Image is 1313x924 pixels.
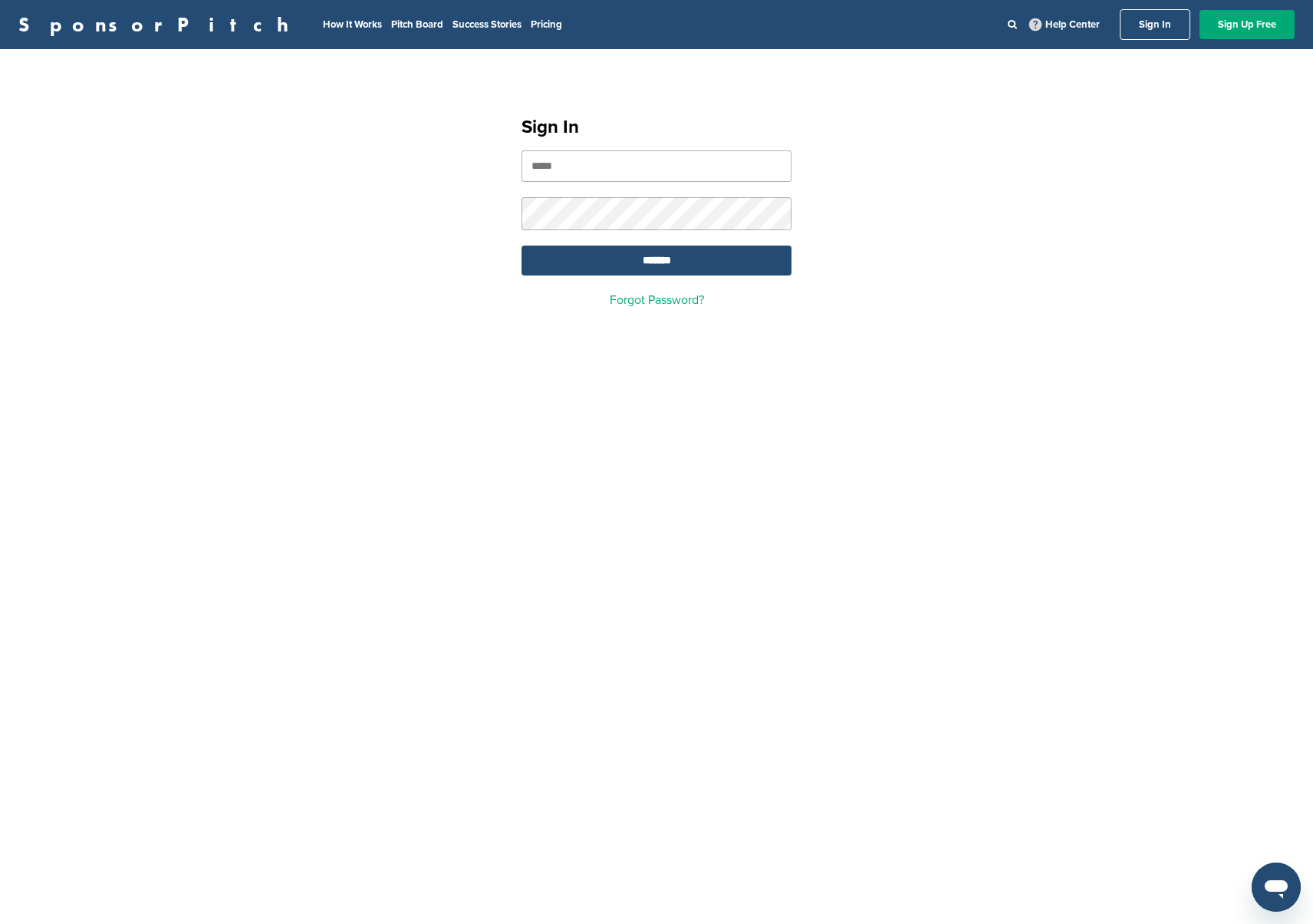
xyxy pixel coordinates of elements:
a: Success Stories [452,18,522,31]
iframe: Button to launch messaging window [1252,863,1301,912]
a: How It Works [323,18,382,31]
a: Help Center [1026,15,1103,34]
a: Sign In [1120,9,1190,40]
a: Pricing [531,18,562,31]
a: Forgot Password? [610,292,704,308]
a: Sign Up Free [1199,10,1295,39]
h1: Sign In [522,114,791,141]
a: Pitch Board [391,18,443,31]
a: SponsorPitch [18,15,298,35]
